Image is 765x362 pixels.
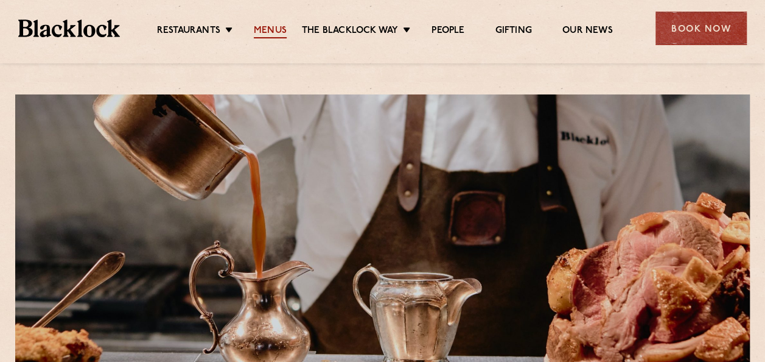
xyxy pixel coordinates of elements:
[18,20,120,37] img: BL_Textured_Logo-footer-cropped.svg
[302,25,398,38] a: The Blacklock Way
[562,25,613,38] a: Our News
[431,25,464,38] a: People
[495,25,531,38] a: Gifting
[254,25,287,38] a: Menus
[157,25,220,38] a: Restaurants
[655,12,747,45] div: Book Now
